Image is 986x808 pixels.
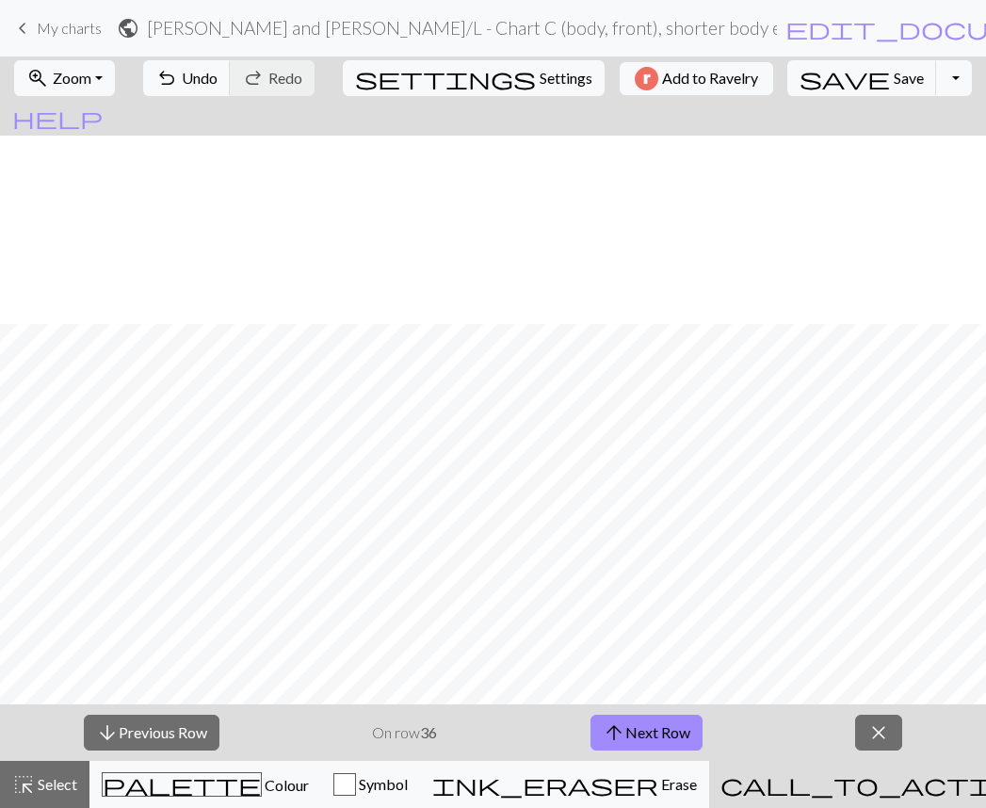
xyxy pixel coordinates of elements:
[787,60,937,96] button: Save
[800,65,890,91] span: save
[321,761,420,808] button: Symbol
[12,105,103,131] span: help
[103,771,261,798] span: palette
[540,67,592,89] span: Settings
[420,723,437,741] strong: 36
[14,60,115,96] button: Zoom
[35,775,77,793] span: Select
[147,17,777,39] h2: [PERSON_NAME] and [PERSON_NAME] / L - Chart C (body, front), shorter body edit
[603,719,625,746] span: arrow_upward
[590,715,703,751] button: Next Row
[53,69,91,87] span: Zoom
[356,775,408,793] span: Symbol
[662,67,758,90] span: Add to Ravelry
[155,65,178,91] span: undo
[96,719,119,746] span: arrow_downward
[262,776,309,794] span: Colour
[84,715,219,751] button: Previous Row
[355,65,536,91] span: settings
[372,721,437,744] p: On row
[620,62,773,95] button: Add to Ravelry
[37,19,102,37] span: My charts
[867,719,890,746] span: close
[117,15,139,41] span: public
[432,771,658,798] span: ink_eraser
[12,771,35,798] span: highlight_alt
[658,775,697,793] span: Erase
[343,60,605,96] button: SettingsSettings
[11,15,34,41] span: keyboard_arrow_left
[894,69,924,87] span: Save
[420,761,709,808] button: Erase
[11,12,102,44] a: My charts
[182,69,218,87] span: Undo
[26,65,49,91] span: zoom_in
[89,761,321,808] button: Colour
[143,60,231,96] button: Undo
[355,67,536,89] i: Settings
[635,67,658,90] img: Ravelry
